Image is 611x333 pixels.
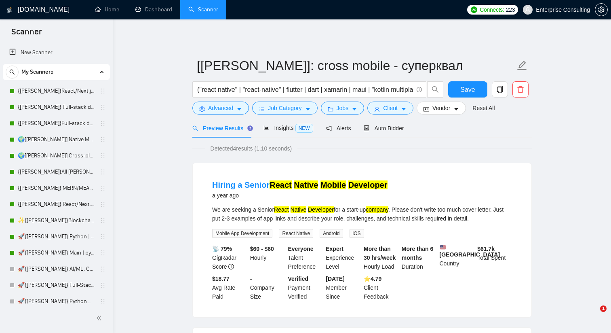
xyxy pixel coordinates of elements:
[99,153,106,159] span: holder
[99,104,106,110] span: holder
[471,6,477,13] img: upwork-logo.png
[99,185,106,191] span: holder
[18,115,95,132] a: {[PERSON_NAME]}Full-stack devs WW (<1 month) - pain point
[18,229,95,245] a: 🚀{[PERSON_NAME]} Python | Django | AI /
[236,106,242,112] span: caret-down
[259,106,265,112] span: bars
[595,3,608,16] button: setting
[288,246,314,252] b: Everyone
[460,85,475,95] span: Save
[337,104,349,112] span: Jobs
[95,6,119,13] a: homeHome
[305,106,311,112] span: caret-down
[366,206,388,213] mark: company
[417,87,422,92] span: info-circle
[249,274,287,301] div: Company Size
[99,88,106,94] span: holder
[268,104,301,112] span: Job Category
[99,233,106,240] span: holder
[212,229,272,238] span: Mobile App Development
[287,244,324,271] div: Talent Preference
[428,86,443,93] span: search
[525,7,531,13] span: user
[197,85,413,95] input: Search Freelance Jobs...
[517,60,527,71] span: edit
[192,125,251,132] span: Preview Results
[249,244,287,271] div: Hourly
[99,298,106,305] span: holder
[401,106,407,112] span: caret-down
[274,206,289,213] mark: React
[263,125,313,131] span: Insights
[512,81,529,98] button: delete
[228,264,234,269] span: info-circle
[7,4,13,17] img: logo
[294,180,318,189] mark: Native
[9,45,103,61] a: New Scanner
[440,244,446,250] img: 🇺🇸
[440,244,500,258] b: [GEOGRAPHIC_DATA]
[320,229,343,238] span: Android
[279,229,313,238] span: React Native
[308,206,334,213] mark: Developer
[99,120,106,127] span: holder
[270,180,291,189] mark: React
[18,261,95,277] a: 🚀{[PERSON_NAME]} AI/ML, Custom Models, and LLM Development
[287,274,324,301] div: Payment Verified
[288,276,309,282] b: Verified
[348,180,388,189] mark: Developer
[492,86,508,93] span: copy
[364,276,381,282] b: ⭐️ 4.79
[295,124,313,133] span: NEW
[321,102,364,115] button: folderJobscaret-down
[18,164,95,180] a: {[PERSON_NAME]}All [PERSON_NAME] - web [НАДО ПЕРЕДЕЛАТЬ]
[326,125,351,132] span: Alerts
[364,246,396,261] b: More than 30 hrs/week
[364,125,369,131] span: robot
[99,250,106,256] span: holder
[250,276,252,282] b: -
[99,266,106,272] span: holder
[362,244,400,271] div: Hourly Load
[211,244,249,271] div: GigRadar Score
[96,314,104,322] span: double-left
[212,191,388,200] div: a year ago
[212,205,512,223] div: We are seeking a Senior for a start-up . Please don't write too much cover letter. Just put 2-3 e...
[192,102,249,115] button: settingAdvancedcaret-down
[135,6,172,13] a: dashboardDashboard
[374,106,380,112] span: user
[99,217,106,224] span: holder
[18,180,95,196] a: {[PERSON_NAME]} MERN/MEAN (Enterprise & SaaS)
[18,212,95,229] a: ✨{[PERSON_NAME]}Blockchain WW
[477,246,495,252] b: $ 61.7k
[438,244,476,271] div: Country
[402,246,434,261] b: More than 6 months
[199,106,205,112] span: setting
[595,6,608,13] a: setting
[212,246,232,252] b: 📡 79%
[205,144,298,153] span: Detected 4 results (1.10 seconds)
[600,305,607,312] span: 1
[326,125,332,131] span: notification
[364,125,404,132] span: Auto Bidder
[595,6,607,13] span: setting
[326,276,344,282] b: [DATE]
[400,244,438,271] div: Duration
[326,246,343,252] b: Expert
[352,106,357,112] span: caret-down
[18,83,95,99] a: {[PERSON_NAME]}React/Next.js/Node.js (Long-term, All Niches)
[324,274,362,301] div: Member Since
[21,64,53,80] span: My Scanners
[362,274,400,301] div: Client Feedback
[448,81,487,98] button: Save
[192,125,198,131] span: search
[432,104,450,112] span: Vendor
[5,26,48,43] span: Scanner
[423,106,429,112] span: idcard
[208,104,233,112] span: Advanced
[18,277,95,293] a: 🚀{[PERSON_NAME]} Full-Stack Python (Backend + Frontend)
[291,206,307,213] mark: Native
[6,69,18,75] span: search
[584,305,603,325] iframe: Intercom live chat
[212,180,388,189] a: Hiring a SeniorReact Native Mobile Developer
